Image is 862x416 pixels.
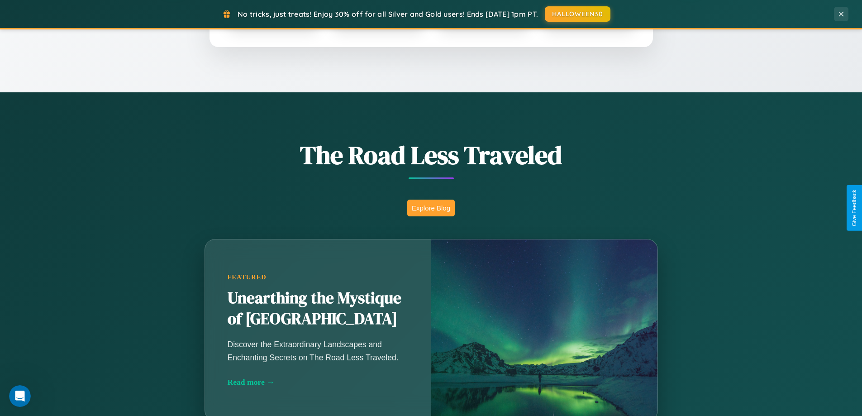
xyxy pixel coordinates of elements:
button: Explore Blog [407,200,455,216]
h1: The Road Less Traveled [160,138,703,172]
div: Read more → [228,378,409,387]
div: Featured [228,273,409,281]
span: No tricks, just treats! Enjoy 30% off for all Silver and Gold users! Ends [DATE] 1pm PT. [238,10,538,19]
iframe: Intercom live chat [9,385,31,407]
div: Give Feedback [851,190,857,226]
button: HALLOWEEN30 [545,6,610,22]
p: Discover the Extraordinary Landscapes and Enchanting Secrets on The Road Less Traveled. [228,338,409,363]
h2: Unearthing the Mystique of [GEOGRAPHIC_DATA] [228,288,409,330]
